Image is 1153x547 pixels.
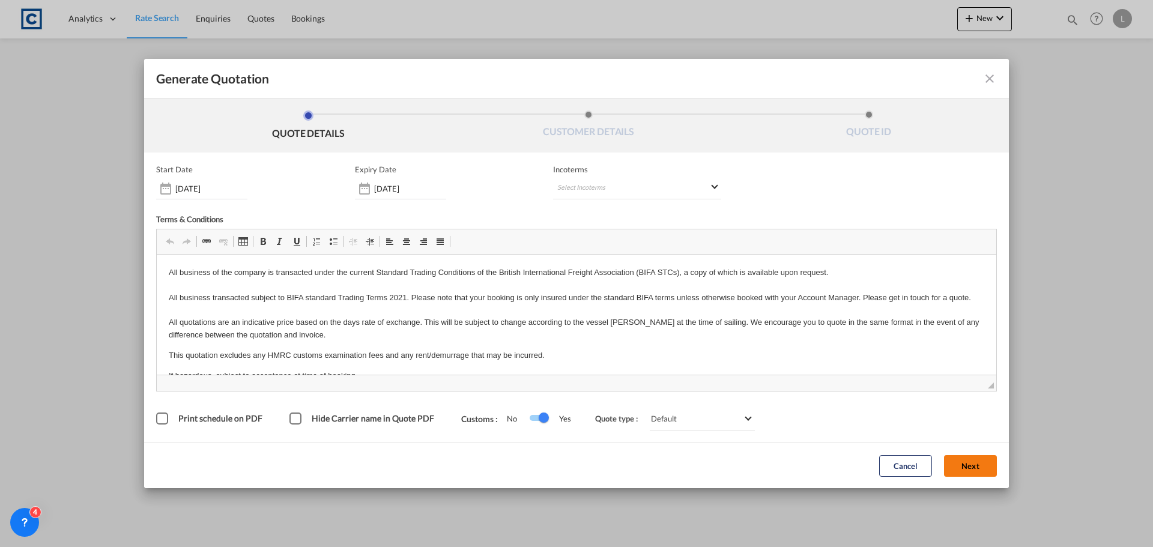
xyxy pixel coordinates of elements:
[156,71,269,86] span: Generate Quotation
[308,234,325,249] a: Insert/Remove Numbered List
[355,165,396,174] p: Expiry Date
[156,165,193,174] p: Start Date
[461,414,507,424] span: Customs :
[215,234,232,249] a: Unlink
[362,234,378,249] a: Increase Indent
[175,184,247,193] input: Start date
[178,413,262,423] span: Print schedule on PDF
[198,234,215,249] a: Link (Ctrl+K)
[595,414,647,423] span: Quote type :
[162,234,178,249] a: Undo (Ctrl+Z)
[415,234,432,249] a: Align Right
[507,414,529,423] span: No
[449,110,729,143] li: CUSTOMER DETAILS
[988,382,994,388] span: Drag to resize
[12,115,828,128] p: If hazardous, subject to acceptance at time of booking.
[235,234,252,249] a: Table
[156,413,265,425] md-checkbox: Print schedule on PDF
[289,413,437,425] md-checkbox: Hide Carrier name in Quote PDF
[345,234,362,249] a: Decrease Indent
[432,234,449,249] a: Justify
[879,455,932,477] button: Cancel
[168,110,449,143] li: QUOTE DETAILS
[553,165,721,174] span: Incoterms
[982,71,997,86] md-icon: icon-close fg-AAA8AD cursor m-0
[12,95,828,107] p: This quotation excludes any HMRC customs examination fees and any rent/demurrage that may be incu...
[553,178,721,199] md-select: Select Incoterms
[312,413,434,423] span: Hide Carrier name in Quote PDF
[944,455,997,477] button: Next
[374,184,446,193] input: Expiry date
[728,110,1009,143] li: QUOTE ID
[651,414,677,423] div: Default
[156,214,576,229] div: Terms & Conditions
[255,234,271,249] a: Bold (Ctrl+B)
[325,234,342,249] a: Insert/Remove Bulleted List
[529,409,547,428] md-switch: Switch 1
[178,234,195,249] a: Redo (Ctrl+Y)
[288,234,305,249] a: Underline (Ctrl+U)
[12,12,828,127] body: Rich Text Editor, editor2
[381,234,398,249] a: Align Left
[547,414,571,423] span: Yes
[144,59,1009,488] md-dialog: Generate QuotationQUOTE ...
[12,12,828,87] p: All business of the company is transacted under the current Standard Trading Conditions of the Br...
[271,234,288,249] a: Italic (Ctrl+I)
[157,255,996,375] iframe: Rich Text Editor, editor2
[398,234,415,249] a: Centre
